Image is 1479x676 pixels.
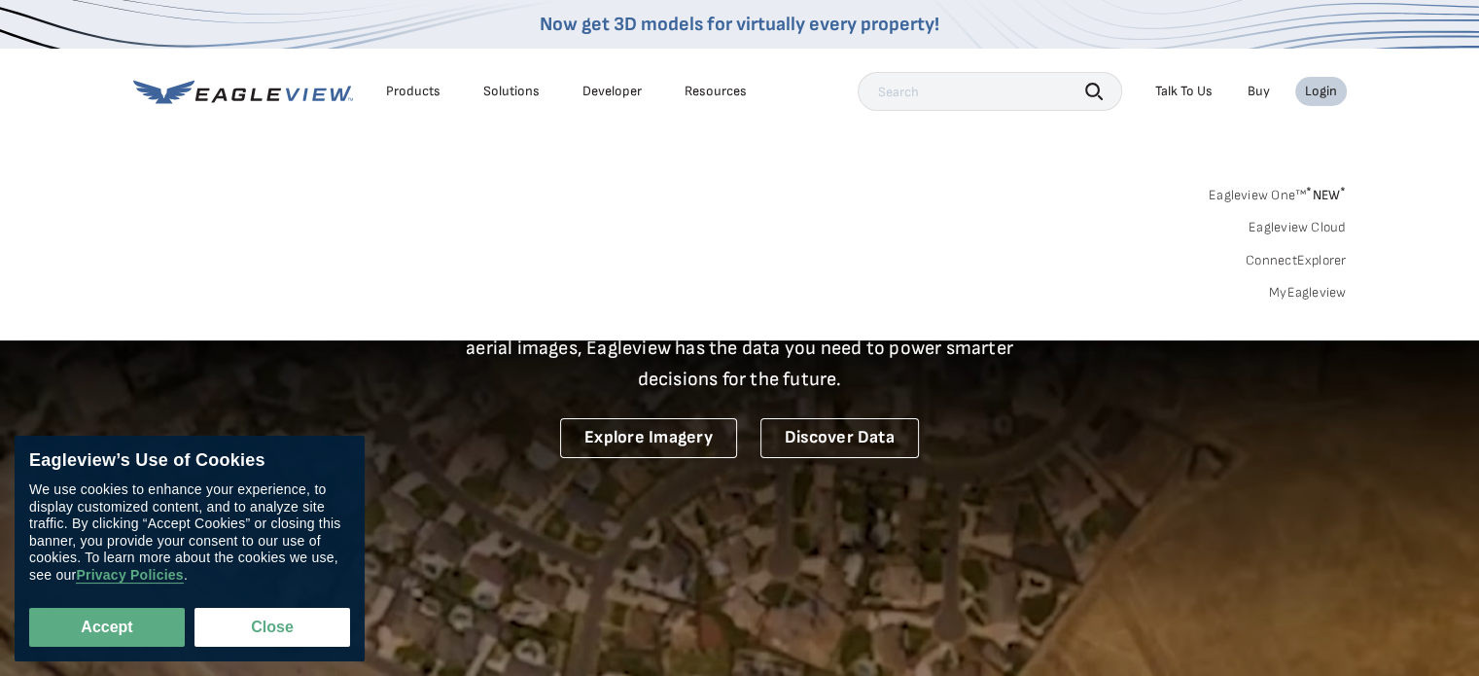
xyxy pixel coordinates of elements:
[1306,187,1346,203] span: NEW
[29,608,185,647] button: Accept
[1155,83,1213,100] div: Talk To Us
[1249,219,1347,236] a: Eagleview Cloud
[483,83,540,100] div: Solutions
[29,450,350,472] div: Eagleview’s Use of Cookies
[685,83,747,100] div: Resources
[858,72,1122,111] input: Search
[442,302,1038,395] p: A new era starts here. Built on more than 3.5 billion high-resolution aerial images, Eagleview ha...
[1269,284,1347,302] a: MyEagleview
[29,481,350,584] div: We use cookies to enhance your experience, to display customized content, and to analyze site tra...
[1246,252,1347,269] a: ConnectExplorer
[386,83,440,100] div: Products
[560,418,737,458] a: Explore Imagery
[1248,83,1270,100] a: Buy
[582,83,642,100] a: Developer
[760,418,919,458] a: Discover Data
[76,567,183,584] a: Privacy Policies
[194,608,350,647] button: Close
[1209,181,1347,203] a: Eagleview One™*NEW*
[1305,83,1337,100] div: Login
[540,13,939,36] a: Now get 3D models for virtually every property!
